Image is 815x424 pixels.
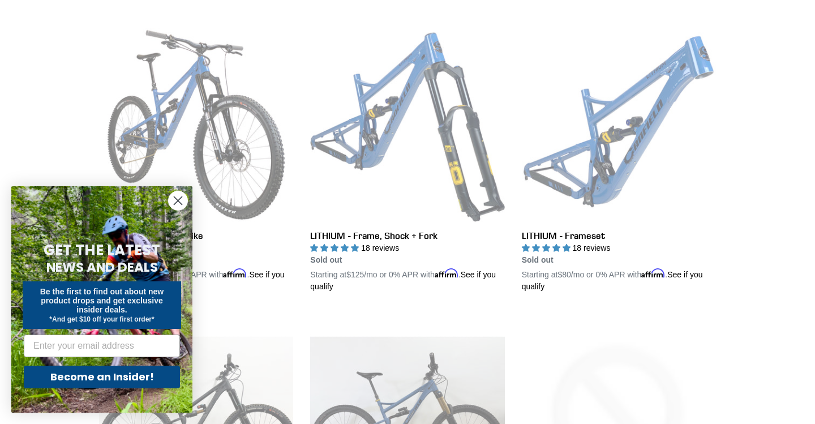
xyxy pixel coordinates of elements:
[24,335,180,357] input: Enter your email address
[44,240,160,260] span: GET THE LATEST
[46,258,158,276] span: NEWS AND DEALS
[40,287,164,314] span: Be the first to find out about new product drops and get exclusive insider deals.
[49,315,154,323] span: *And get $10 off your first order*
[24,366,180,388] button: Become an Insider!
[168,191,188,211] button: Close dialog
